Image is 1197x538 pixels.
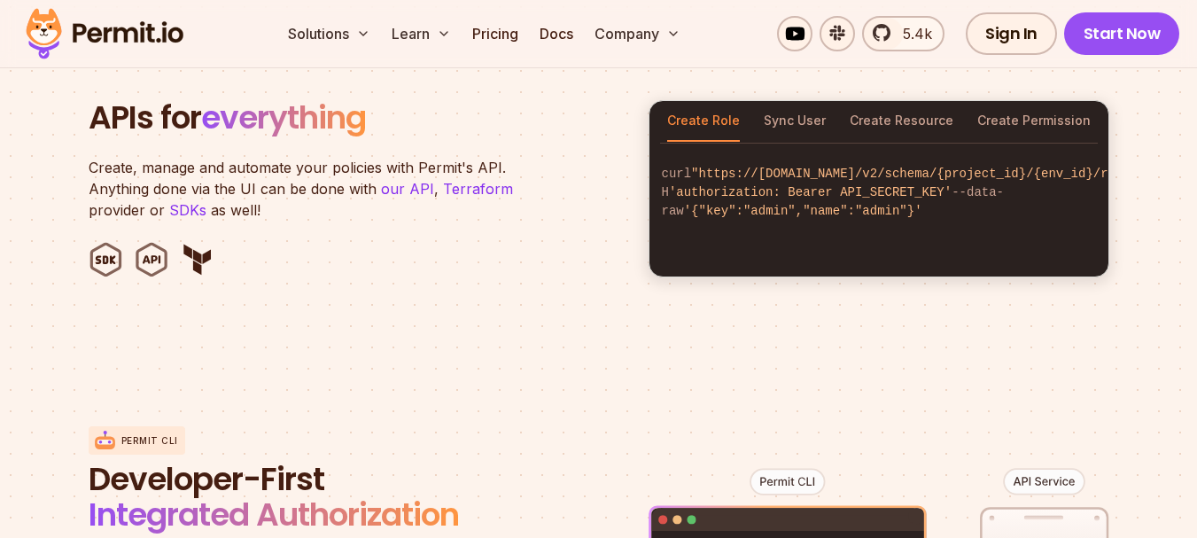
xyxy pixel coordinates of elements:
[977,101,1091,142] button: Create Permission
[465,16,525,51] a: Pricing
[966,12,1057,55] a: Sign In
[532,16,580,51] a: Docs
[281,16,377,51] button: Solutions
[862,16,944,51] a: 5.4k
[89,492,459,537] span: Integrated Authorization
[18,4,191,64] img: Permit logo
[691,167,1145,181] span: "https://[DOMAIN_NAME]/v2/schema/{project_id}/{env_id}/roles"
[89,157,532,221] p: Create, manage and automate your policies with Permit's API. Anything done via the UI can be done...
[764,101,826,142] button: Sync User
[381,180,434,198] a: our API
[1064,12,1180,55] a: Start Now
[850,101,953,142] button: Create Resource
[669,185,952,199] span: 'authorization: Bearer API_SECRET_KEY'
[667,101,740,142] button: Create Role
[443,180,513,198] a: Terraform
[121,434,178,448] p: Permit CLI
[89,100,627,136] h2: APIs for
[89,462,514,497] span: Developer-First
[892,23,932,44] span: 5.4k
[385,16,458,51] button: Learn
[684,204,922,218] span: '{"key":"admin","name":"admin"}'
[649,151,1108,235] code: curl -H --data-raw
[587,16,688,51] button: Company
[201,95,366,140] span: everything
[169,201,206,219] a: SDKs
